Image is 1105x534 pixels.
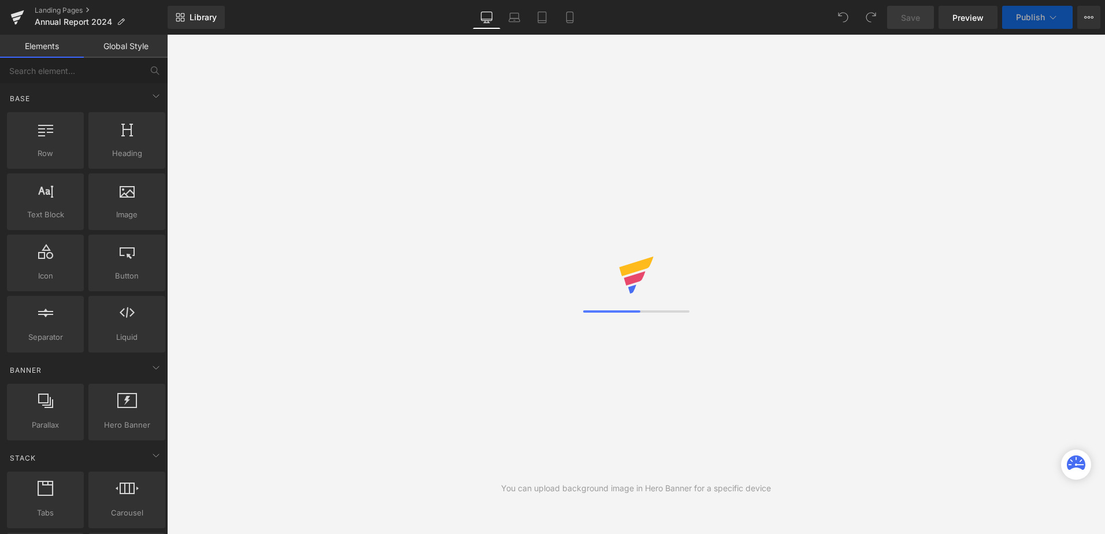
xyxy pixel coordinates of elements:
button: Redo [859,6,882,29]
span: Parallax [10,419,80,431]
a: Landing Pages [35,6,168,15]
a: Preview [939,6,998,29]
span: Icon [10,270,80,282]
span: Separator [10,331,80,343]
a: Mobile [556,6,584,29]
span: Base [9,93,31,104]
span: Annual Report 2024 [35,17,112,27]
span: Preview [952,12,984,24]
a: New Library [168,6,225,29]
span: Save [901,12,920,24]
span: Button [92,270,162,282]
span: Text Block [10,209,80,221]
a: Desktop [473,6,500,29]
a: Tablet [528,6,556,29]
button: Undo [832,6,855,29]
span: Library [190,12,217,23]
button: Publish [1002,6,1073,29]
span: Row [10,147,80,160]
span: Liquid [92,331,162,343]
span: Tabs [10,507,80,519]
span: Banner [9,365,43,376]
button: More [1077,6,1100,29]
span: Hero Banner [92,419,162,431]
div: You can upload background image in Hero Banner for a specific device [501,482,771,495]
span: Stack [9,453,37,463]
span: Carousel [92,507,162,519]
a: Laptop [500,6,528,29]
span: Image [92,209,162,221]
span: Heading [92,147,162,160]
a: Global Style [84,35,168,58]
span: Publish [1016,13,1045,22]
